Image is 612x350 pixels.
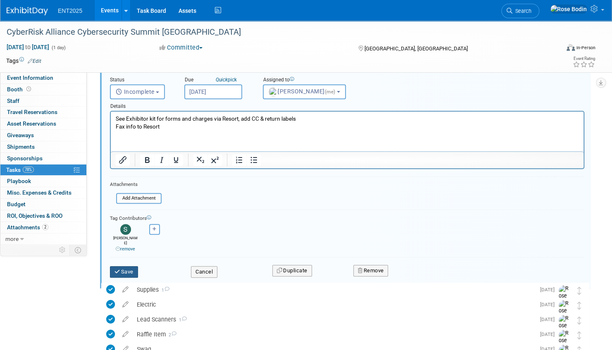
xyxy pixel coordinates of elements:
a: Asset Reservations [0,118,86,129]
span: Booth [7,86,33,93]
td: Toggle Event Tabs [70,245,87,255]
a: Travel Reservations [0,107,86,118]
span: [DATE] [540,317,559,322]
a: Staff [0,95,86,107]
span: Playbook [7,178,31,184]
span: Event Information [7,74,53,81]
span: ROI, Objectives & ROO [7,212,62,219]
a: edit [118,301,133,308]
a: Edit [28,58,41,64]
span: 78% [23,167,34,173]
iframe: Rich Text Area [111,112,583,151]
a: Giveaways [0,130,86,141]
span: [DATE] [540,331,559,337]
a: Misc. Expenses & Credits [0,187,86,198]
button: Superscript [208,154,222,166]
button: Subscript [193,154,207,166]
a: Budget [0,199,86,210]
span: 1 [159,288,169,293]
button: Italic [155,154,169,166]
span: 1 [176,317,187,323]
a: Sponsorships [0,153,86,164]
span: 2 [42,224,48,230]
a: Booth [0,84,86,95]
span: Attachments [7,224,48,231]
span: [DATE] [540,302,559,307]
div: Due [184,76,250,84]
div: Event Rating [573,57,595,61]
button: Numbered list [232,154,246,166]
a: Event Information [0,72,86,83]
span: (me) [325,89,336,95]
span: Sponsorships [7,155,43,162]
span: Staff [7,98,19,104]
button: Remove [353,265,388,276]
a: edit [118,316,133,323]
div: CyberRisk Alliance Cybersecurity Summit [GEOGRAPHIC_DATA] [4,25,545,40]
div: Details [110,99,584,111]
span: more [5,236,19,242]
button: Duplicate [272,265,312,276]
input: Due Date [184,84,242,99]
button: Committed [157,43,206,52]
button: Bullet list [247,154,261,166]
i: Move task [577,287,581,295]
span: [DATE] [DATE] [6,43,50,51]
div: Electric [133,298,535,312]
a: more [0,233,86,245]
span: Asset Reservations [7,120,56,127]
span: Incomplete [116,88,155,95]
div: Lead Scanners [133,312,535,326]
a: Shipments [0,141,86,152]
a: edit [118,331,133,338]
span: ENT2025 [58,7,82,14]
button: [PERSON_NAME](me) [263,84,346,99]
span: Booth not reserved yet [25,86,33,92]
div: Event Format [507,43,595,55]
a: Quickpick [214,76,238,83]
span: [GEOGRAPHIC_DATA], [GEOGRAPHIC_DATA] [364,45,467,52]
span: Budget [7,201,26,207]
i: Move task [577,331,581,339]
td: Personalize Event Tab Strip [55,245,70,255]
span: [PERSON_NAME] [269,88,337,95]
i: Move task [577,302,581,310]
span: to [24,44,32,50]
button: Insert/edit link [116,154,130,166]
img: Rose Bodin [550,5,587,14]
span: Travel Reservations [7,109,57,115]
img: Rose Bodin [559,285,571,314]
button: Save [110,266,138,278]
div: Tag Contributors [110,213,584,222]
span: Tasks [6,167,34,173]
span: Giveaways [7,132,34,138]
div: Assigned to [263,76,372,84]
i: Move task [577,317,581,324]
i: Quick [216,77,228,83]
a: Playbook [0,176,86,187]
span: (1 day) [51,45,66,50]
img: Rose Bodin [559,300,571,329]
div: Attachments [110,181,162,188]
div: Status [110,76,172,84]
div: Raffle Item [133,327,535,341]
button: Underline [169,154,183,166]
a: Attachments2 [0,222,86,233]
td: Tags [6,57,41,65]
button: Incomplete [110,84,165,99]
button: Cancel [191,266,217,278]
a: Tasks78% [0,164,86,176]
img: Rose Bodin [559,315,571,344]
a: ROI, Objectives & ROO [0,210,86,221]
a: Search [501,4,539,18]
div: Supplies [133,283,535,297]
img: Stephanie Silva [120,224,131,235]
span: Misc. Expenses & Credits [7,189,71,196]
span: [DATE] [540,287,559,293]
a: edit [118,286,133,293]
img: Format-Inperson.png [567,44,575,51]
span: Search [512,8,531,14]
span: Shipments [7,143,35,150]
div: In-Person [576,45,595,51]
